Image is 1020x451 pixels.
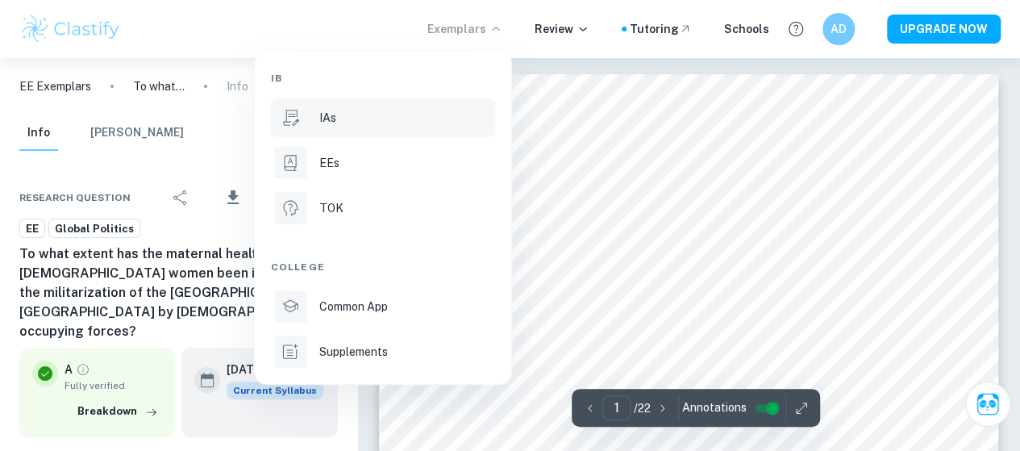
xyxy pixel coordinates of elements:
a: EEs [271,144,495,182]
p: TOK [319,199,343,217]
a: TOK [271,189,495,228]
a: IAs [271,98,495,137]
p: IAs [319,109,336,127]
p: Common App [319,298,388,315]
span: College [271,260,325,274]
a: Common App [271,287,495,326]
span: IB [271,71,282,86]
a: Supplements [271,332,495,371]
p: Supplements [319,343,388,361]
p: EEs [319,154,339,172]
